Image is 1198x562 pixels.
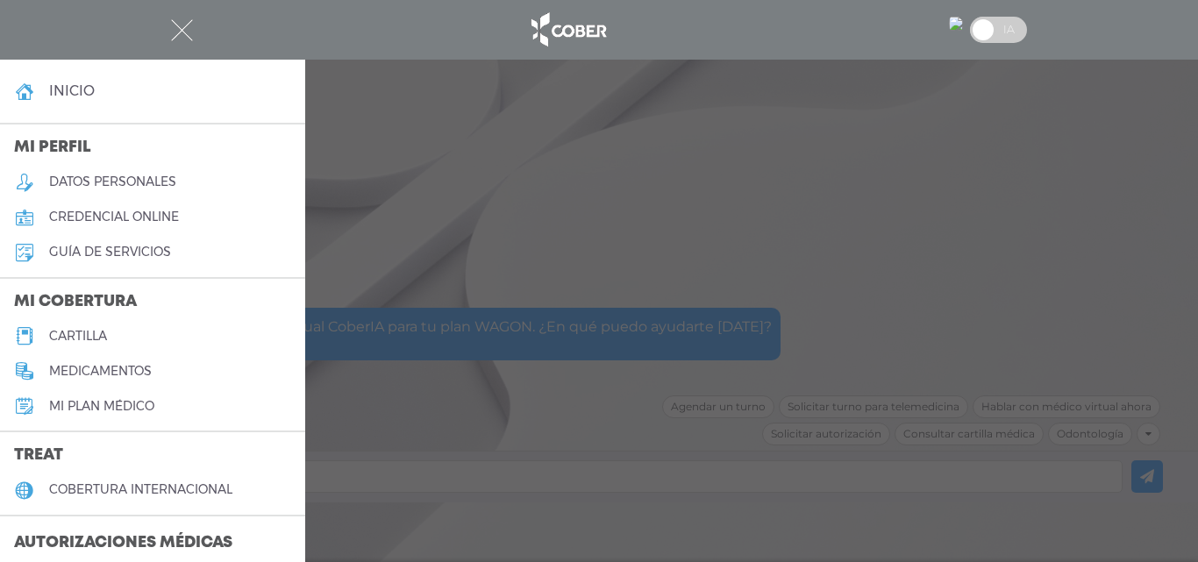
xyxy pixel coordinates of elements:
[49,210,179,224] h5: credencial online
[49,174,176,189] h5: datos personales
[949,17,963,31] img: 24613
[522,9,614,51] img: logo_cober_home-white.png
[49,245,171,260] h5: guía de servicios
[49,482,232,497] h5: cobertura internacional
[49,364,152,379] h5: medicamentos
[49,329,107,344] h5: cartilla
[49,82,95,99] h4: inicio
[171,19,193,41] img: Cober_menu-close-white.svg
[49,399,154,414] h5: Mi plan médico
